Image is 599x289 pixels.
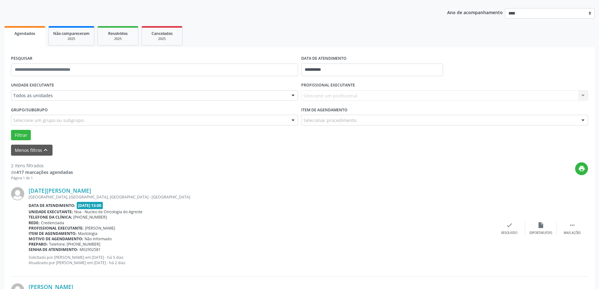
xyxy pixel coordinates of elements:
[49,242,100,247] span: Telefone: [PHONE_NUMBER]
[11,187,24,200] img: img
[29,187,91,194] a: [DATE][PERSON_NAME]
[42,147,49,153] i: keyboard_arrow_up
[14,31,35,36] span: Agendados
[77,202,103,209] span: [DATE] 13:00
[80,247,101,252] span: M02902581
[152,31,173,36] span: Cancelados
[11,145,53,156] button: Menos filtroskeyboard_arrow_up
[11,162,73,169] div: 2 itens filtrados
[73,214,107,220] span: [PHONE_NUMBER]
[530,231,552,235] div: Exportar (PDF)
[13,92,285,99] span: Todos as unidades
[564,231,581,235] div: Mais ações
[29,214,72,220] b: Telefone da clínica:
[13,117,84,124] span: Selecione um grupo ou subgrupo
[74,209,142,214] span: Noa - Nucleo de Oncologia do Agreste
[16,169,73,175] strong: 417 marcações agendadas
[146,36,178,41] div: 2025
[102,36,134,41] div: 2025
[301,105,347,115] label: Item de agendamento
[29,236,83,242] b: Motivo de agendamento:
[29,209,73,214] b: Unidade executante:
[447,8,503,16] p: Ano de acompanhamento
[53,31,90,36] span: Não compareceram
[85,225,115,231] span: [PERSON_NAME]
[41,220,64,225] span: Credenciada
[29,247,78,252] b: Senha de atendimento:
[303,117,356,124] span: Selecionar procedimento
[578,165,585,172] i: print
[29,255,494,265] p: Solicitado por [PERSON_NAME] em [DATE] - há 5 dias Atualizado por [PERSON_NAME] em [DATE] - há 2 ...
[11,105,48,115] label: Grupo/Subgrupo
[11,175,73,181] div: Página 1 de 1
[11,54,32,64] label: PESQUISAR
[537,222,544,229] i: insert_drive_file
[569,222,576,229] i: 
[53,36,90,41] div: 2025
[11,169,73,175] div: de
[11,81,54,90] label: UNIDADE EXECUTANTE
[11,130,31,141] button: Filtrar
[29,231,77,236] b: Item de agendamento:
[29,242,48,247] b: Preparo:
[301,54,347,64] label: DATA DE ATENDIMENTO
[29,194,494,200] div: [GEOGRAPHIC_DATA], [GEOGRAPHIC_DATA], [GEOGRAPHIC_DATA] - [GEOGRAPHIC_DATA]
[506,222,513,229] i: check
[301,81,355,90] label: PROFISSIONAL EXECUTANTE
[78,231,97,236] span: Mastologia
[29,220,40,225] b: Rede:
[85,236,112,242] span: Não informado
[575,162,588,175] button: print
[29,203,75,208] b: Data de atendimento:
[108,31,128,36] span: Resolvidos
[501,231,517,235] div: Resolvido
[29,225,84,231] b: Profissional executante:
